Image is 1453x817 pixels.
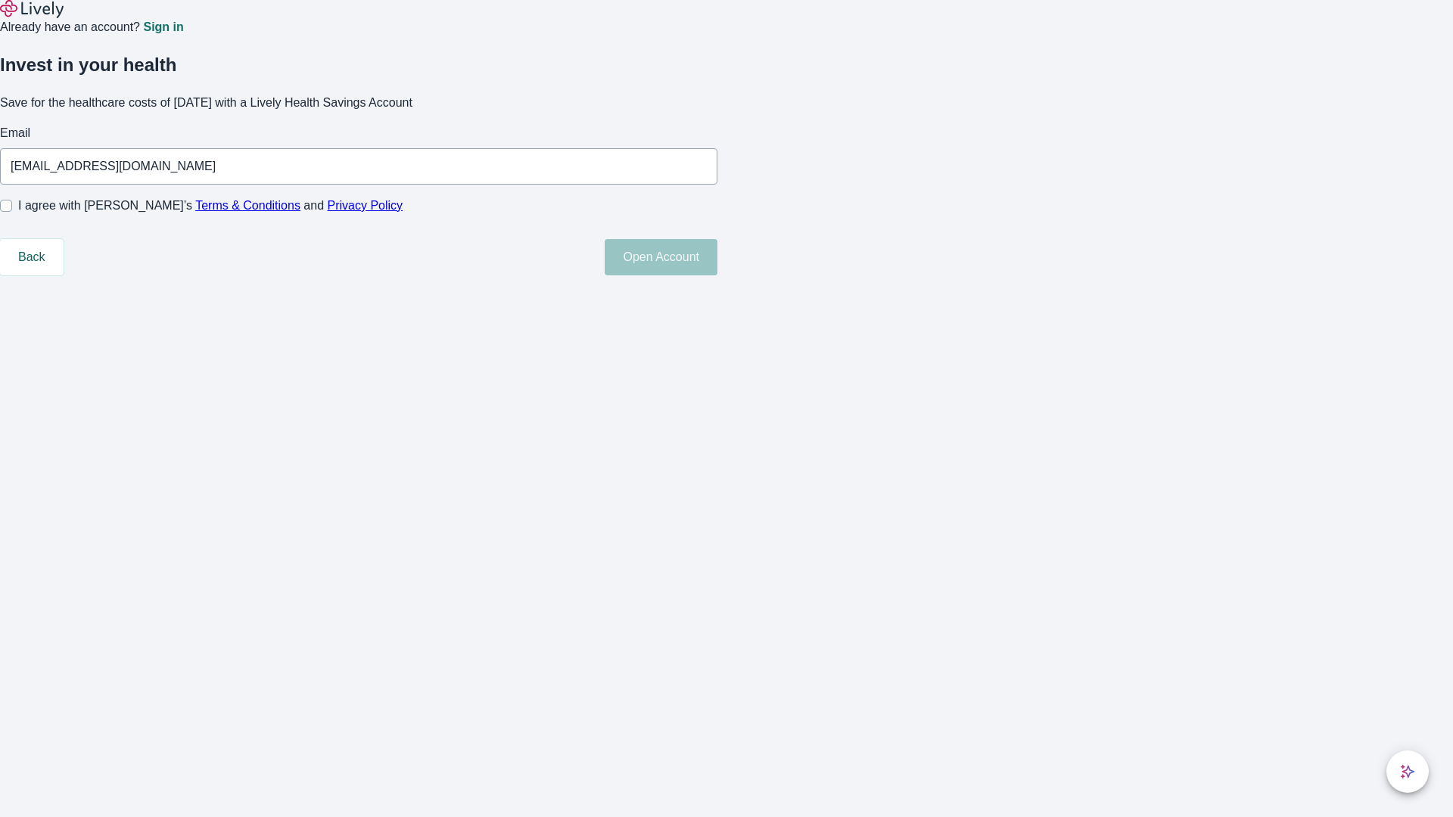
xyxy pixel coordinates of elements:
svg: Lively AI Assistant [1400,764,1415,779]
a: Terms & Conditions [195,199,300,212]
a: Sign in [143,21,183,33]
a: Privacy Policy [328,199,403,212]
span: I agree with [PERSON_NAME]’s and [18,197,403,215]
button: chat [1386,750,1429,793]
